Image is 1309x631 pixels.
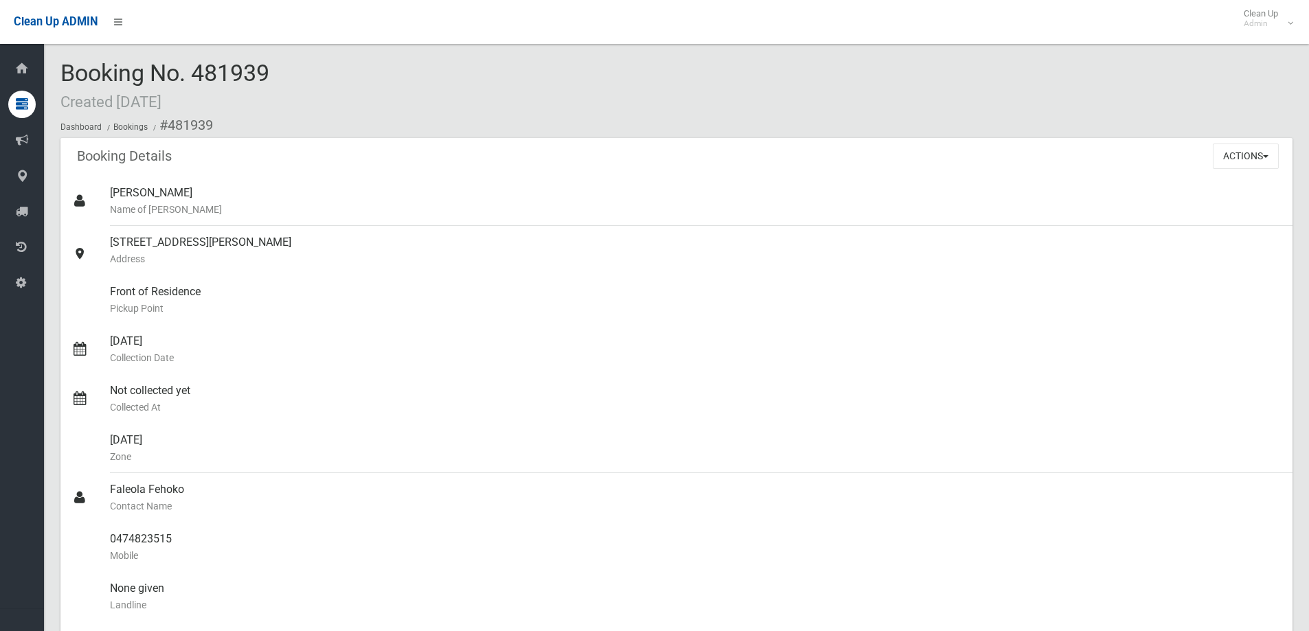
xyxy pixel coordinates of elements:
small: Mobile [110,547,1282,564]
div: 0474823515 [110,523,1282,572]
li: #481939 [150,113,213,138]
span: Booking No. 481939 [60,59,269,113]
div: [STREET_ADDRESS][PERSON_NAME] [110,226,1282,275]
small: Collected At [110,399,1282,415]
div: Faleola Fehoko [110,473,1282,523]
small: Address [110,251,1282,267]
a: Bookings [113,122,148,132]
a: Dashboard [60,122,102,132]
small: Zone [110,448,1282,465]
small: Created [DATE] [60,93,161,111]
small: Pickup Point [110,300,1282,317]
span: Clean Up [1237,8,1292,29]
div: Front of Residence [110,275,1282,325]
div: [PERSON_NAME] [110,176,1282,226]
div: Not collected yet [110,374,1282,424]
button: Actions [1213,144,1279,169]
small: Admin [1244,19,1278,29]
span: Clean Up ADMIN [14,15,98,28]
small: Landline [110,597,1282,613]
div: None given [110,572,1282,621]
small: Contact Name [110,498,1282,514]
div: [DATE] [110,325,1282,374]
header: Booking Details [60,143,188,170]
div: [DATE] [110,424,1282,473]
small: Collection Date [110,349,1282,366]
small: Name of [PERSON_NAME] [110,201,1282,218]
